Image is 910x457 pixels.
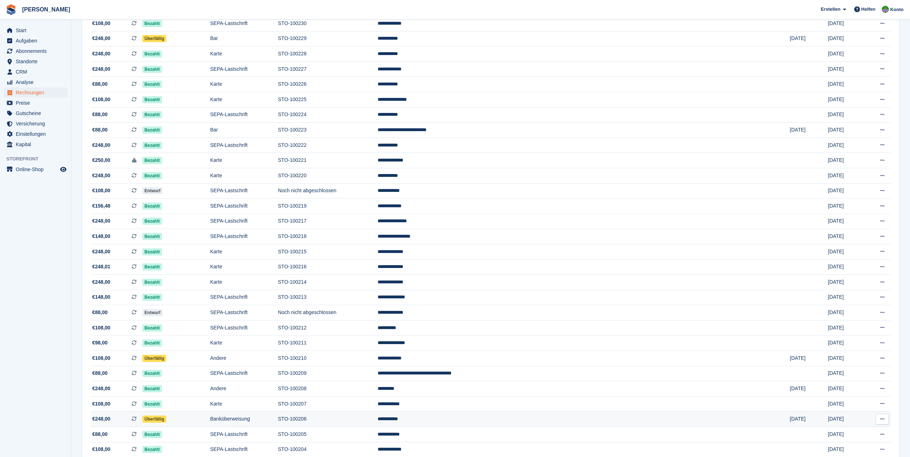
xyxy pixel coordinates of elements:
td: Noch nicht abgeschlossen [278,183,377,199]
span: Standorte [16,56,59,66]
td: Karte [210,396,278,412]
td: [DATE] [790,381,828,397]
td: SEPA-Lastschrift [210,290,278,305]
td: STO-100211 [278,336,377,351]
span: €108,00 [92,400,110,408]
td: [DATE] [790,412,828,427]
span: Bezahlt [142,324,162,332]
span: Versicherung [16,119,59,129]
td: Andere [210,351,278,366]
span: Rechnungen [16,88,59,98]
span: Abonnements [16,46,59,56]
span: Bezahlt [142,279,162,286]
td: STO-100214 [278,275,377,290]
td: [DATE] [828,107,865,123]
span: Bezahlt [142,81,162,88]
td: [DATE] [828,138,865,153]
td: [DATE] [828,16,865,31]
td: SEPA-Lastschrift [210,138,278,153]
a: menu [4,36,68,46]
a: menu [4,77,68,87]
span: Entwurf [142,187,163,194]
td: [DATE] [828,199,865,214]
td: [DATE] [828,396,865,412]
td: Andere [210,381,278,397]
td: STO-100228 [278,46,377,62]
td: STO-100219 [278,199,377,214]
a: Speisekarte [4,164,68,174]
a: menu [4,67,68,77]
span: €248,00 [92,217,110,225]
span: €108,00 [92,20,110,27]
td: [DATE] [828,336,865,351]
span: Preise [16,98,59,108]
a: menu [4,56,68,66]
a: menu [4,98,68,108]
td: Banküberweisung [210,412,278,427]
span: €108,00 [92,187,110,194]
img: Kirsten May-Schäfer [882,6,889,13]
span: €88,00 [92,369,108,377]
span: Bezahlt [142,248,162,255]
span: Entwurf [142,309,163,316]
td: STO-100221 [278,153,377,168]
span: Bezahlt [142,20,162,27]
span: €108,00 [92,446,110,453]
td: [DATE] [828,244,865,259]
span: Bezahlt [142,294,162,301]
a: menu [4,25,68,35]
span: €248,00 [92,141,110,149]
td: STO-100218 [278,229,377,244]
td: [DATE] [828,305,865,321]
span: Bezahlt [142,66,162,73]
span: €108,00 [92,354,110,362]
td: Karte [210,336,278,351]
span: Aufgaben [16,36,59,46]
span: Analyse [16,77,59,87]
td: SEPA-Lastschrift [210,229,278,244]
span: €88,00 [92,111,108,118]
span: Bezahlt [142,203,162,210]
td: Karte [210,259,278,275]
span: €248,01 [92,263,110,270]
span: €148,00 [92,293,110,301]
span: Bezahlt [142,446,162,453]
td: STO-100215 [278,244,377,259]
td: [DATE] [828,92,865,107]
span: €248,00 [92,415,110,423]
a: menu [4,46,68,56]
span: €148,00 [92,233,110,240]
td: [DATE] [828,153,865,168]
td: STO-100206 [278,412,377,427]
td: Karte [210,275,278,290]
span: Bezahlt [142,126,162,134]
span: €248,00 [92,172,110,179]
span: €248,00 [92,35,110,42]
span: Online-Shop [16,164,59,174]
td: [DATE] [828,183,865,199]
span: Bezahlt [142,339,162,347]
span: Bezahlt [142,263,162,270]
span: Bezahlt [142,172,162,179]
td: Karte [210,168,278,183]
td: Karte [210,46,278,62]
td: [DATE] [828,77,865,92]
td: STO-100224 [278,107,377,123]
a: menu [4,139,68,149]
td: [DATE] [828,320,865,336]
td: [DATE] [828,351,865,366]
span: Bezahlt [142,111,162,118]
td: STO-100229 [278,31,377,46]
td: STO-100217 [278,214,377,229]
span: Bezahlt [142,142,162,149]
span: Bezahlt [142,157,162,164]
a: [PERSON_NAME] [19,4,73,15]
td: STO-100213 [278,290,377,305]
a: menu [4,129,68,139]
td: [DATE] [828,229,865,244]
span: €88,00 [92,80,108,88]
span: €250,00 [92,157,110,164]
td: [DATE] [828,214,865,229]
td: SEPA-Lastschrift [210,107,278,123]
span: €88,00 [92,431,108,438]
